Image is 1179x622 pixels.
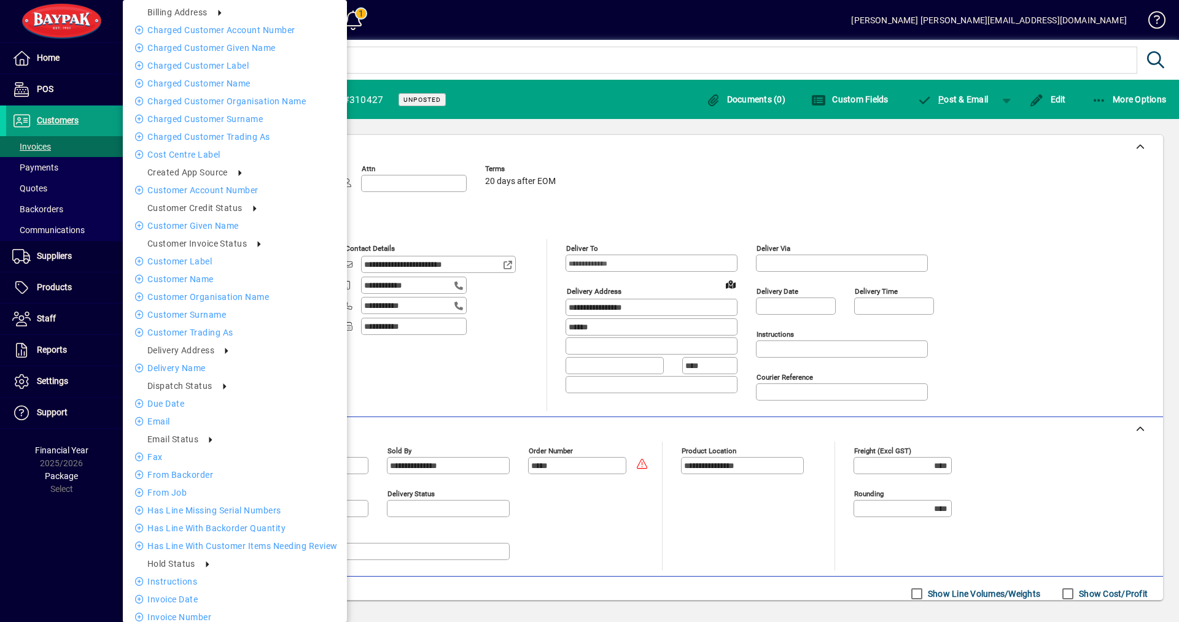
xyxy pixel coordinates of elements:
li: Charged Customer name [123,76,347,91]
li: Invoice date [123,592,347,607]
span: Customer credit status [147,203,243,213]
li: Customer name [123,272,347,286]
span: Billing address [147,7,208,17]
li: Instructions [123,574,347,589]
li: Has Line With Customer Items Needing Review [123,539,347,553]
span: Created App Source [147,167,228,177]
li: Charged Customer label [123,58,347,73]
li: Charged Customer Organisation name [123,94,347,109]
li: Customer Organisation name [123,290,347,304]
li: Delivery name [123,361,347,375]
li: Charged Customer Account number [123,23,347,37]
li: Customer label [123,254,347,269]
li: Customer Trading as [123,325,347,340]
li: From Job [123,485,347,500]
li: Cost Centre Label [123,147,347,162]
li: Has Line Missing Serial Numbers [123,503,347,518]
li: Fax [123,450,347,464]
span: Dispatch Status [147,381,212,391]
li: Charged Customer Given name [123,40,347,55]
span: Hold Status [147,559,195,569]
li: From Backorder [123,467,347,482]
li: Has Line With Backorder Quantity [123,521,347,536]
span: Customer Invoice Status [147,239,247,248]
li: Customer Account number [123,183,347,198]
li: Email [123,414,347,429]
li: Due date [123,396,347,411]
span: Delivery address [147,345,214,355]
li: Charged Customer Surname [123,112,347,126]
li: Customer Given name [123,218,347,233]
li: Customer Surname [123,307,347,322]
li: Charged Customer Trading as [123,129,347,144]
span: Email status [147,434,198,444]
